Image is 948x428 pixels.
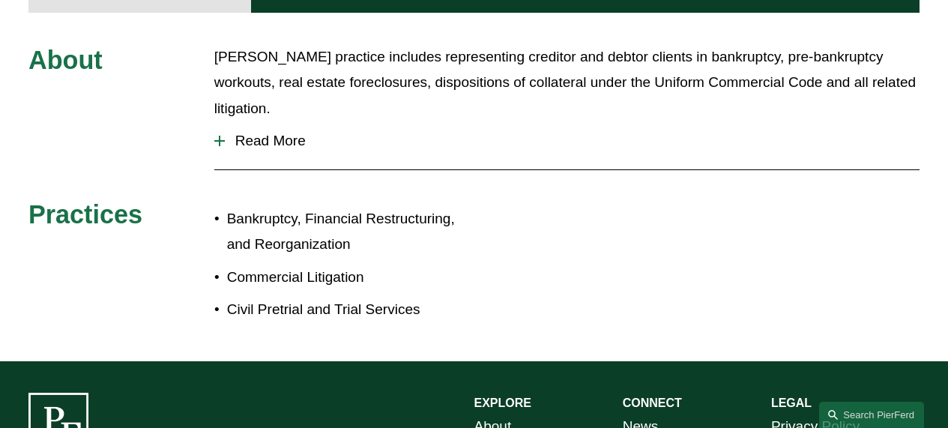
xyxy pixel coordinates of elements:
p: Bankruptcy, Financial Restructuring, and Reorganization [227,206,474,258]
strong: CONNECT [623,397,682,409]
p: Civil Pretrial and Trial Services [227,297,474,322]
p: Commercial Litigation [227,265,474,290]
button: Read More [214,121,920,160]
span: Practices [28,200,142,229]
strong: EXPLORE [474,397,531,409]
span: About [28,46,103,74]
strong: LEGAL [771,397,812,409]
a: Search this site [819,402,924,428]
span: Read More [225,133,920,149]
p: [PERSON_NAME] practice includes representing creditor and debtor clients in bankruptcy, pre-bankr... [214,44,920,121]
